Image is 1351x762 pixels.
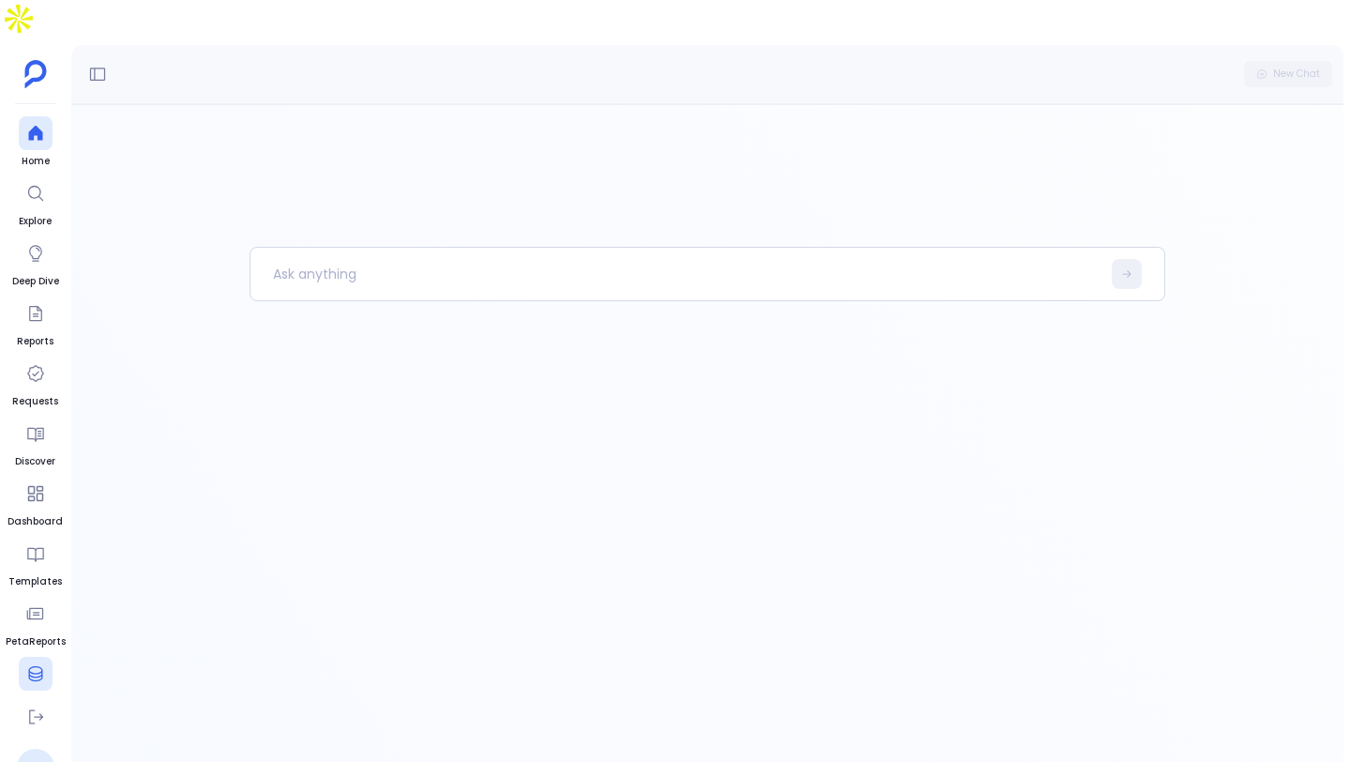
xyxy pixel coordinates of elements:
[12,236,59,289] a: Deep Dive
[6,634,66,649] span: PetaReports
[12,394,58,409] span: Requests
[11,657,59,709] a: Data Hub
[19,154,53,169] span: Home
[15,417,55,469] a: Discover
[15,454,55,469] span: Discover
[24,60,47,88] img: petavue logo
[12,357,58,409] a: Requests
[19,176,53,229] a: Explore
[8,574,62,589] span: Templates
[8,514,63,529] span: Dashboard
[17,334,53,349] span: Reports
[19,214,53,229] span: Explore
[12,274,59,289] span: Deep Dive
[17,297,53,349] a: Reports
[8,537,62,589] a: Templates
[19,116,53,169] a: Home
[8,477,63,529] a: Dashboard
[6,597,66,649] a: PetaReports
